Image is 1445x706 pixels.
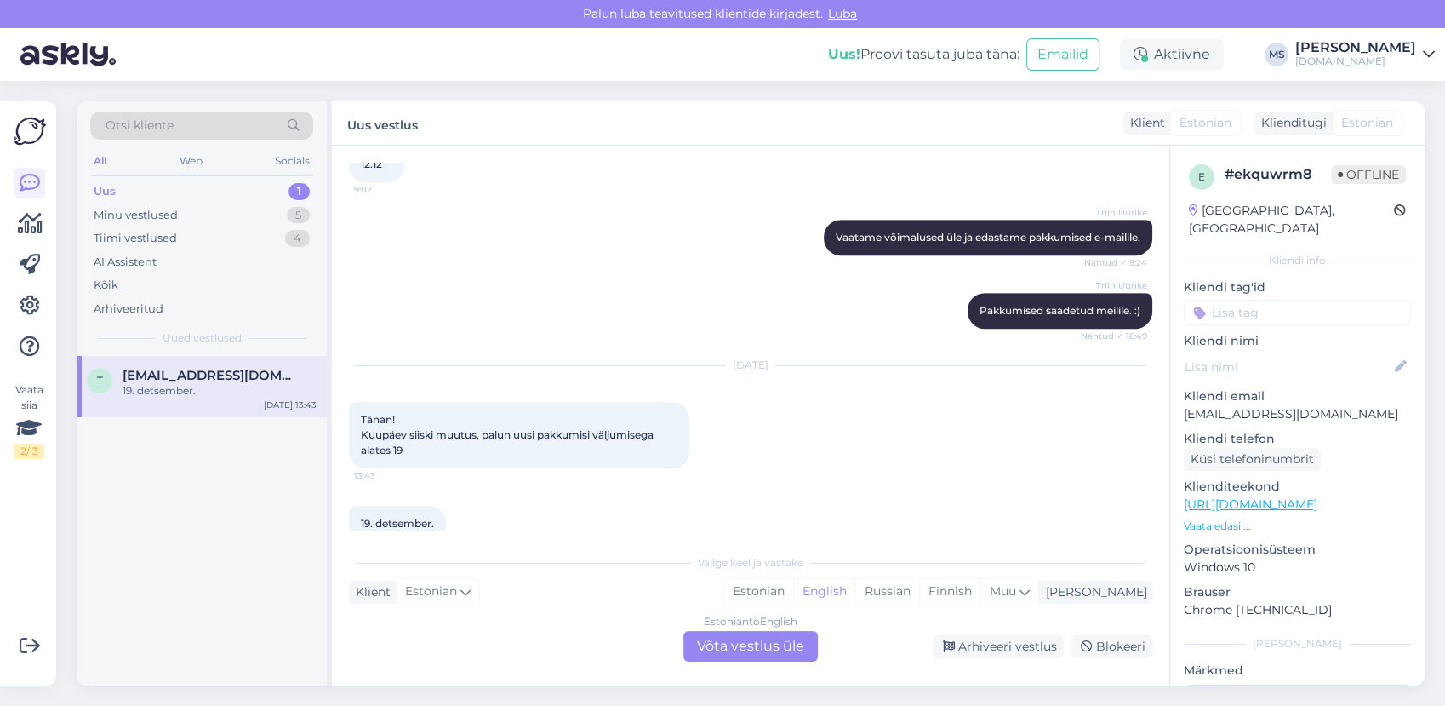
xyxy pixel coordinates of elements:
div: Aktiivne [1120,39,1224,70]
b: Uus! [828,46,860,62]
div: Arhiveeritud [94,301,163,318]
div: Kliendi info [1184,253,1411,268]
input: Lisa tag [1184,300,1411,325]
div: 2 / 3 [14,444,44,459]
div: [DATE] [349,358,1152,373]
span: Estonian [1179,114,1231,132]
p: Chrome [TECHNICAL_ID] [1184,601,1411,619]
div: Web [176,150,206,172]
span: Otsi kliente [106,117,174,135]
span: tonnebrita@gmail.com [123,368,300,383]
div: [DATE] 13:43 [264,399,317,411]
div: Arhiveeri vestlus [933,635,1064,658]
span: 13:43 [354,469,418,482]
div: MS [1265,43,1288,66]
input: Lisa nimi [1185,358,1391,376]
span: t [97,374,103,387]
a: [URL][DOMAIN_NAME] [1184,496,1317,512]
button: Emailid [1026,38,1099,71]
span: 12.12 [361,158,382,170]
div: [GEOGRAPHIC_DATA], [GEOGRAPHIC_DATA] [1189,202,1394,238]
span: Triin Üürike [1083,279,1147,292]
div: Estonian [724,579,793,605]
label: Uus vestlus [347,112,418,135]
div: Blokeeri [1071,635,1152,658]
div: AI Assistent [94,254,157,271]
span: Triin Üürike [1083,206,1147,219]
p: Brauser [1184,583,1411,601]
span: Estonian [1341,114,1393,132]
div: Klient [1123,114,1165,132]
p: Operatsioonisüsteem [1184,541,1411,559]
span: Luba [823,6,862,21]
div: Proovi tasuta juba täna: [828,44,1019,65]
span: 9:02 [354,183,418,196]
div: [DOMAIN_NAME] [1295,55,1416,68]
span: Nähtud ✓ 9:24 [1083,256,1147,269]
p: Vaata edasi ... [1184,519,1411,534]
div: # ekquwrm8 [1225,164,1331,185]
a: [PERSON_NAME][DOMAIN_NAME] [1295,41,1435,68]
div: Vaata siia [14,382,44,459]
p: [EMAIL_ADDRESS][DOMAIN_NAME] [1184,405,1411,423]
div: Klient [349,583,391,601]
div: Estonian to English [704,614,797,629]
p: Kliendi nimi [1184,332,1411,350]
div: [PERSON_NAME] [1039,583,1147,601]
div: Tiimi vestlused [94,230,177,247]
span: e [1198,170,1205,183]
p: Märkmed [1184,662,1411,680]
span: Estonian [405,583,457,601]
div: Klienditugi [1254,114,1327,132]
p: Kliendi email [1184,387,1411,405]
div: 4 [285,230,310,247]
span: Nähtud ✓ 16:49 [1081,330,1147,342]
div: Uus [94,183,116,200]
div: Võta vestlus üle [683,631,818,662]
img: Askly Logo [14,115,46,147]
p: Klienditeekond [1184,478,1411,496]
div: Küsi telefoninumbrit [1184,448,1321,471]
div: Minu vestlused [94,207,178,224]
div: Finnish [919,579,980,605]
span: Tänan! Kuupäev siiski muutus, palun uusi pakkumisi väljumisega alates 19 [361,413,656,456]
p: Kliendi telefon [1184,430,1411,448]
span: Pakkumised saadetud meilile. :) [980,304,1140,317]
div: Valige keel ja vastake [349,555,1152,571]
p: Windows 10 [1184,559,1411,577]
div: [PERSON_NAME] [1295,41,1416,55]
div: 19. detsember. [123,383,317,399]
span: Uued vestlused [163,330,242,346]
div: Kõik [94,277,118,294]
span: Vaatame võimalused üle ja edastame pakkumised e-mailile. [836,231,1140,244]
div: Socials [271,150,313,172]
div: [PERSON_NAME] [1184,636,1411,651]
div: 1 [288,183,310,200]
div: Russian [855,579,919,605]
span: Muu [990,583,1016,599]
div: 5 [287,207,310,224]
div: All [90,150,110,172]
p: Kliendi tag'id [1184,278,1411,296]
span: Offline [1331,165,1406,184]
div: English [793,579,855,605]
span: 19. detsember. [361,517,434,530]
